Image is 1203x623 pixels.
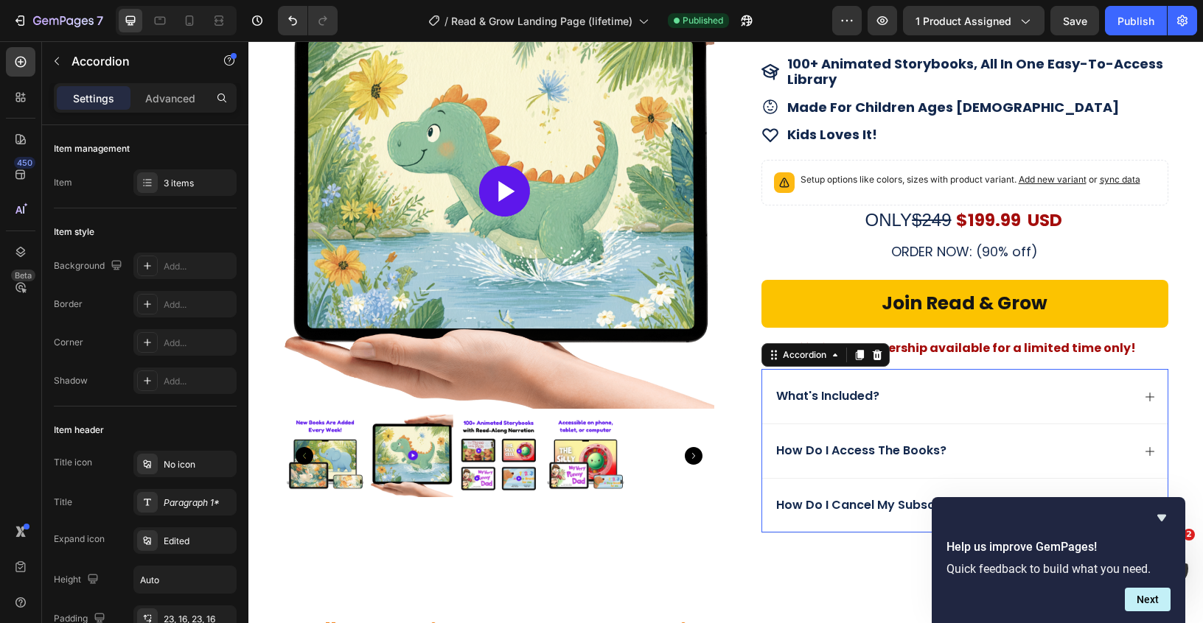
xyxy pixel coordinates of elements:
div: Rich Text Editor. Editing area: main [526,345,633,365]
div: Height [54,570,102,590]
p: Quick feedback to build what you need. [946,562,1171,576]
div: Add... [164,260,233,273]
div: Item [54,176,72,189]
strong: 100+ animated storybooks, all in one easy-to-access library [539,13,915,48]
span: Published [683,14,723,27]
button: Carousel Next Arrow [436,406,454,423]
span: sync data [851,133,892,144]
span: ONLY [617,169,703,189]
p: USD [779,169,814,190]
div: Paragraph 1* [164,496,233,510]
h2: Help us improve GemPages! [946,538,1171,556]
div: No icon [164,458,233,471]
span: Add new variant [770,133,838,144]
button: 7 [6,6,110,35]
div: Add... [164,337,233,350]
button: Join Read &amp; Grow [513,239,920,286]
div: Title icon [54,456,92,469]
div: Publish [1117,13,1154,29]
p: How Do I Access The Books? [528,402,698,418]
div: Rich Text Editor. Editing area: main [526,454,735,474]
div: Rich Text Editor. Editing area: main [526,400,700,420]
div: Title [54,496,72,509]
p: Setup options like colors, sizes with product variant. [552,131,892,146]
div: Edited [164,535,233,548]
div: Add... [164,298,233,311]
div: Shadow [54,374,88,387]
div: Item header [54,423,104,437]
input: Auto [134,566,236,593]
div: Border [54,298,83,311]
span: or [838,133,892,144]
button: Next question [1125,588,1171,611]
p: Accordion [72,52,197,70]
div: Corner [54,336,83,349]
div: Item management [54,142,130,155]
div: Accordion [531,307,581,320]
div: Undo/Redo [278,6,338,35]
span: Read & Grow Landing Page (lifetime) [451,13,632,29]
span: ORDER NOW: (90% off) [643,201,789,219]
button: Save [1050,6,1099,35]
button: Hide survey [1153,509,1171,527]
div: Expand icon [54,532,105,546]
div: 450 [14,157,35,169]
strong: made for children ages [DEMOGRAPHIC_DATA] [539,57,871,75]
div: Add... [164,375,233,388]
span: / [444,13,448,29]
p: Settings [73,91,114,106]
p: What's Included? [528,348,631,363]
div: $199.99 [706,168,774,191]
strong: kids loves it! [539,84,629,102]
div: Beta [11,270,35,281]
div: Join Read & Grow [633,250,799,275]
span: $249 [663,169,702,189]
div: Help us improve GemPages! [946,509,1171,611]
button: Publish [1105,6,1167,35]
iframe: Design area [248,41,1203,623]
p: Advanced [145,91,195,106]
div: 3 items [164,177,233,190]
button: 1 product assigned [903,6,1045,35]
strong: Lifetime membership available for a limited time only! [545,298,888,315]
div: Background [54,256,125,276]
p: 7 [97,12,103,29]
span: 1 product assigned [916,13,1011,29]
div: Item style [54,225,94,239]
span: 2 [1183,529,1195,541]
p: How Do I Cancel My Subscription? [528,457,733,472]
span: Save [1063,15,1087,27]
